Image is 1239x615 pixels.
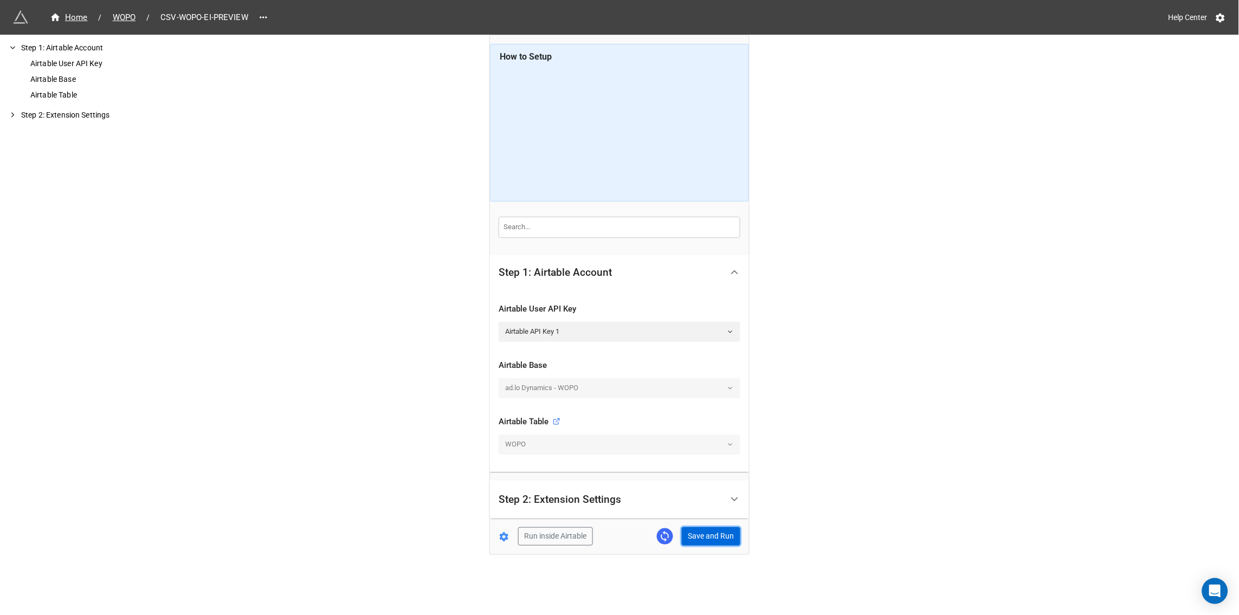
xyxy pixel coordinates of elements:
[682,527,740,546] button: Save and Run
[99,12,102,23] li: /
[490,481,749,519] div: Step 2: Extension Settings
[1202,578,1228,604] div: Open Intercom Messenger
[28,89,173,101] div: Airtable Table
[657,528,673,545] a: Sync Base Structure
[28,58,173,69] div: Airtable User API Key
[499,303,740,316] div: Airtable User API Key
[499,494,621,505] div: Step 2: Extension Settings
[500,68,739,192] iframe: How to Automatically Export CSVs for Airtable Views
[1161,8,1215,27] a: Help Center
[490,255,749,290] div: Step 1: Airtable Account
[518,527,593,546] button: Run inside Airtable
[50,11,88,24] div: Home
[43,11,94,24] a: Home
[19,109,173,121] div: Step 2: Extension Settings
[499,416,560,429] div: Airtable Table
[499,322,740,341] a: Airtable API Key 1
[19,42,173,54] div: Step 1: Airtable Account
[499,267,612,278] div: Step 1: Airtable Account
[13,10,28,25] img: miniextensions-icon.73ae0678.png
[106,11,143,24] a: WOPO
[28,74,173,85] div: Airtable Base
[154,11,255,24] span: CSV-WOPO-EI-PREVIEW
[490,290,749,472] div: Step 1: Airtable Account
[146,12,150,23] li: /
[43,11,255,24] nav: breadcrumb
[500,51,552,62] b: How to Setup
[499,359,740,372] div: Airtable Base
[499,217,740,237] input: Search...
